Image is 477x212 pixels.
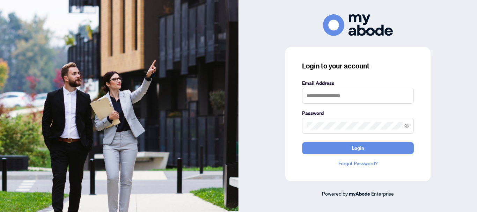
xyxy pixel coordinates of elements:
a: Forgot Password? [302,160,414,167]
label: Email Address [302,79,414,87]
h3: Login to your account [302,61,414,71]
span: eye-invisible [404,123,409,128]
a: myAbode [349,190,370,198]
span: Powered by [322,190,348,197]
label: Password [302,109,414,117]
button: Login [302,142,414,154]
span: Enterprise [371,190,394,197]
img: ma-logo [323,14,393,36]
span: Login [352,142,364,154]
